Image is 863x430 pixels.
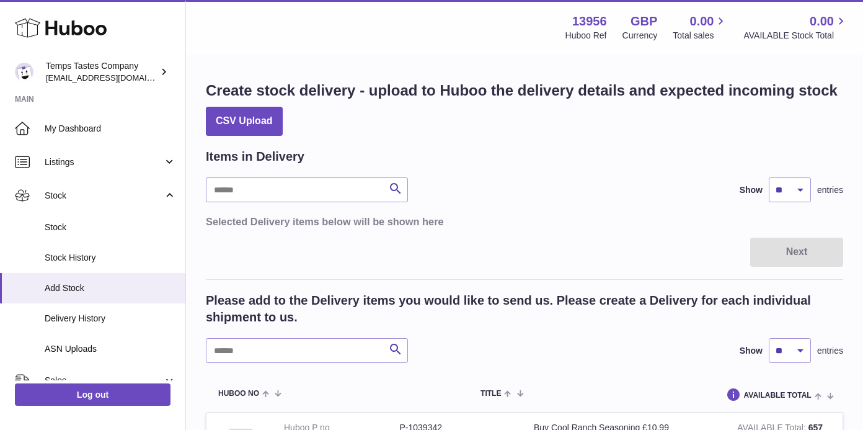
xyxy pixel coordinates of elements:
[45,375,163,387] span: Sales
[480,390,501,398] span: Title
[206,215,843,228] h3: Selected Delivery items below will be shown here
[45,123,176,135] span: My Dashboard
[46,73,182,83] span: [EMAIL_ADDRESS][DOMAIN_NAME]
[622,30,658,42] div: Currency
[15,63,33,81] img: Temps@tempstastesco.com
[673,13,728,42] a: 0.00 Total sales
[690,13,714,30] span: 0.00
[15,383,170,406] a: Log out
[810,13,834,30] span: 0.00
[740,345,763,357] label: Show
[46,60,157,84] div: Temps Tastes Company
[45,313,176,325] span: Delivery History
[673,30,728,42] span: Total sales
[817,184,843,196] span: entries
[45,222,176,233] span: Stock
[45,282,176,294] span: Add Stock
[45,156,163,168] span: Listings
[45,343,176,355] span: ASN Uploads
[206,81,838,101] h1: Create stock delivery - upload to Huboo the delivery details and expected incoming stock
[743,30,848,42] span: AVAILABLE Stock Total
[45,190,163,202] span: Stock
[206,107,283,136] button: CSV Upload
[817,345,843,357] span: entries
[565,30,607,42] div: Huboo Ref
[744,392,812,400] span: AVAILABLE Total
[743,13,848,42] a: 0.00 AVAILABLE Stock Total
[572,13,607,30] strong: 13956
[45,252,176,264] span: Stock History
[206,292,843,326] h2: Please add to the Delivery items you would like to send us. Please create a Delivery for each ind...
[740,184,763,196] label: Show
[218,390,259,398] span: Huboo no
[631,13,657,30] strong: GBP
[206,148,304,165] h2: Items in Delivery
